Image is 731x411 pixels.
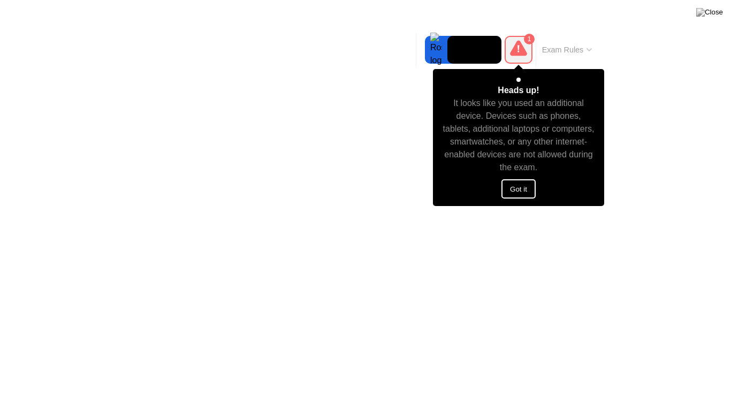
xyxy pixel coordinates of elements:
div: Heads up! [498,84,539,97]
img: Close [696,8,723,17]
div: 1 [524,34,535,44]
button: Exam Rules [539,45,596,55]
button: Got it [501,179,536,199]
div: It looks like you used an additional device. Devices such as phones, tablets, additional laptops ... [443,97,595,174]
